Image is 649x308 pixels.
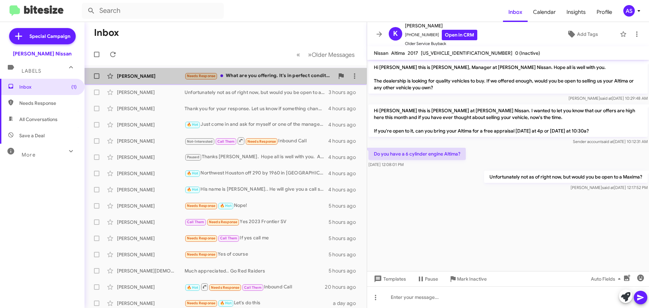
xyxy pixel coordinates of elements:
[304,48,359,62] button: Next
[117,251,185,258] div: [PERSON_NAME]
[328,154,361,161] div: 4 hours ago
[368,148,466,160] p: Do you have a 6 cylinder engine Altima?
[368,162,404,167] span: [DATE] 12:08:01 PM
[187,139,213,144] span: Not-Interested
[117,267,185,274] div: [PERSON_NAME][DEMOGRAPHIC_DATA]
[329,267,361,274] div: 5 hours ago
[187,74,216,78] span: Needs Response
[374,50,388,56] span: Nissan
[443,273,492,285] button: Mark Inactive
[185,137,328,145] div: Inbound Call
[329,89,361,96] div: 3 hours ago
[421,50,512,56] span: [US_VEHICLE_IDENTIFICATION_NUMBER]
[19,132,45,139] span: Save a Deal
[577,28,598,40] span: Add Tags
[29,33,70,40] span: Special Campaign
[187,171,198,175] span: 🔥 Hot
[117,138,185,144] div: [PERSON_NAME]
[187,252,216,257] span: Needs Response
[571,185,648,190] span: [PERSON_NAME] [DATE] 12:17:52 PM
[185,283,325,291] div: Inbound Call
[411,273,443,285] button: Pause
[117,284,185,290] div: [PERSON_NAME]
[117,89,185,96] div: [PERSON_NAME]
[618,5,642,17] button: AS
[312,51,355,58] span: Older Messages
[117,154,185,161] div: [PERSON_NAME]
[391,50,405,56] span: Altima
[185,186,328,193] div: His name is [PERSON_NAME].. He will give you a call shortly
[325,284,361,290] div: 20 hours ago
[117,300,185,307] div: [PERSON_NAME]
[561,2,591,22] a: Insights
[185,153,328,161] div: Thanks [PERSON_NAME]. Hope all is well with you. Anything you need were always here to help.
[117,73,185,79] div: [PERSON_NAME]
[220,204,232,208] span: 🔥 Hot
[185,105,328,112] div: Thank you for your response. Let us know if something changes.
[293,48,359,62] nav: Page navigation example
[187,220,205,224] span: Call Them
[244,285,262,290] span: Call Them
[573,139,648,144] span: Sender account [DATE] 10:12:31 AM
[333,300,361,307] div: a day ago
[484,171,648,183] p: Unfortunately not as of right now, but would you be open to a Maxima?
[19,100,77,106] span: Needs Response
[405,22,477,30] span: [PERSON_NAME]
[117,235,185,242] div: [PERSON_NAME]
[405,40,477,47] span: Older Service Buyback
[187,122,198,127] span: 🔥 Hot
[19,116,57,123] span: All Conversations
[425,273,438,285] span: Pause
[185,169,328,177] div: Northwest Houston off 290 by 1960 in [GEOGRAPHIC_DATA]
[217,139,235,144] span: Call Them
[117,105,185,112] div: [PERSON_NAME]
[600,96,612,101] span: said at
[71,84,77,90] span: (1)
[367,273,411,285] button: Templates
[187,187,198,192] span: 🔥 Hot
[187,301,216,305] span: Needs Response
[19,84,77,90] span: Inbox
[82,3,224,19] input: Search
[185,234,329,242] div: If yes call me
[185,89,329,96] div: Unfortunately not as of right now, but would you be open to a Maxima?
[602,185,614,190] span: said at
[547,28,617,40] button: Add Tags
[220,301,232,305] span: 🔥 Hot
[503,2,528,22] a: Inbox
[185,121,328,128] div: Just come in and ask for myself or one of the managers on the management team.
[185,299,333,307] div: Let's do this
[185,72,334,80] div: What are you offering. It's in perfect condition.
[329,251,361,258] div: 5 hours ago
[292,48,304,62] button: Previous
[528,2,561,22] a: Calendar
[591,273,623,285] span: Auto Fields
[185,251,329,258] div: Yes of course
[94,27,119,38] h1: Inbox
[328,105,361,112] div: 4 hours ago
[296,50,300,59] span: «
[117,219,185,226] div: [PERSON_NAME]
[328,186,361,193] div: 4 hours ago
[22,152,35,158] span: More
[209,220,238,224] span: Needs Response
[187,236,216,240] span: Needs Response
[393,28,398,39] span: K
[185,267,329,274] div: Much appreciated.. Go Red Raiders
[220,236,238,240] span: Call Them
[515,50,540,56] span: 0 (Inactive)
[329,235,361,242] div: 5 hours ago
[623,5,635,17] div: AS
[187,285,198,290] span: 🔥 Hot
[22,68,41,74] span: Labels
[408,50,418,56] span: 2017
[328,138,361,144] div: 4 hours ago
[117,203,185,209] div: [PERSON_NAME]
[308,50,312,59] span: »
[329,203,361,209] div: 5 hours ago
[368,104,648,137] p: Hi [PERSON_NAME] this is [PERSON_NAME] at [PERSON_NAME] Nissan. I wanted to let you know that our...
[591,2,618,22] a: Profile
[117,186,185,193] div: [PERSON_NAME]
